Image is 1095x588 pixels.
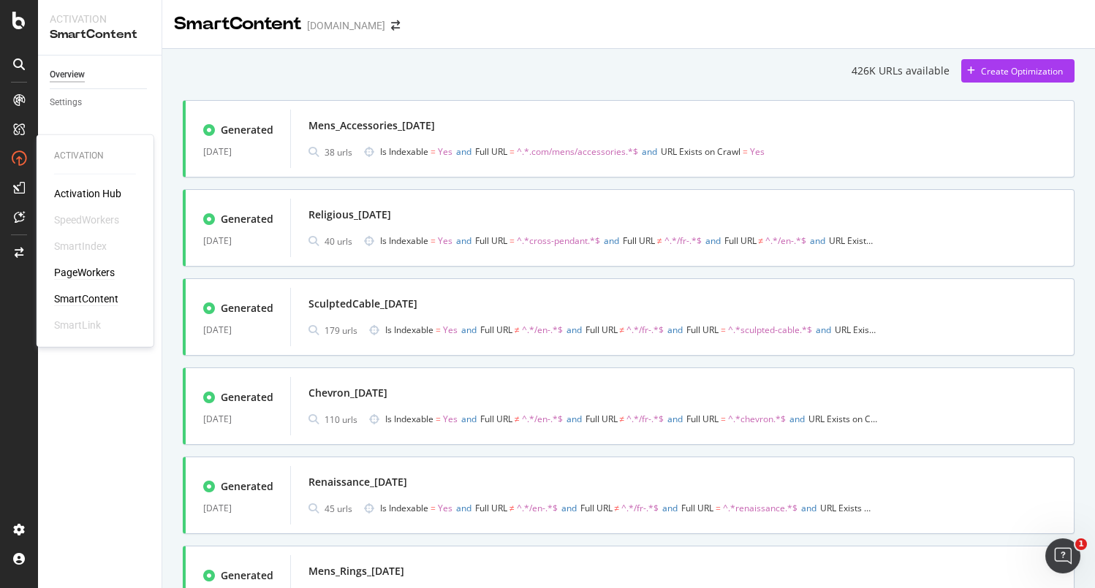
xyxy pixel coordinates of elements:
[54,186,121,201] a: Activation Hub
[642,145,657,158] span: and
[728,324,812,336] span: ^.*sculpted-cable.*$
[522,324,563,336] span: ^.*/en-.*$
[54,213,119,227] div: SpeedWorkers
[820,502,900,514] span: URL Exists on Crawl
[54,318,101,332] div: SmartLink
[50,67,85,83] div: Overview
[723,502,797,514] span: ^.*renaissance.*$
[620,413,625,425] span: ≠
[721,413,726,425] span: =
[615,502,620,514] span: ≠
[50,95,82,110] div: Settings
[810,234,825,247] span: and
[436,324,441,336] span: =
[325,235,352,248] div: 40 urls
[567,324,582,336] span: and
[586,413,618,425] span: Full URL
[626,324,664,336] span: ^.*/fr-.*$
[431,502,436,514] span: =
[438,145,452,158] span: Yes
[626,413,664,425] span: ^.*/fr-.*$
[50,26,150,43] div: SmartContent
[623,234,655,247] span: Full URL
[385,413,433,425] span: Is Indexable
[480,413,512,425] span: Full URL
[567,413,582,425] span: and
[50,95,151,110] a: Settings
[765,234,806,247] span: ^.*/en-.*$
[54,239,107,253] div: SmartIndex
[716,502,721,514] span: =
[456,234,471,247] span: and
[517,145,638,158] span: ^.*.com/mens/accessories.*$
[816,324,831,336] span: and
[436,413,441,425] span: =
[681,502,713,514] span: Full URL
[380,502,428,514] span: Is Indexable
[981,65,1063,77] div: Create Optimization
[380,234,428,247] span: Is Indexable
[221,301,273,316] div: Generated
[325,324,357,337] div: 179 urls
[522,413,563,425] span: ^.*/en-.*$
[221,479,273,494] div: Generated
[308,386,387,400] div: Chevron_[DATE]
[54,291,118,306] a: SmartContent
[667,324,683,336] span: and
[621,502,659,514] span: ^.*/fr-.*$
[443,413,458,425] span: Yes
[221,123,273,137] div: Generated
[852,64,950,78] div: 426K URLs available
[431,145,436,158] span: =
[705,234,721,247] span: and
[325,146,352,159] div: 38 urls
[308,207,391,222] div: Religious_[DATE]
[961,59,1075,83] button: Create Optimization
[561,502,577,514] span: and
[461,324,477,336] span: and
[385,324,433,336] span: Is Indexable
[221,212,273,226] div: Generated
[438,234,452,247] span: Yes
[325,413,357,426] div: 110 urls
[325,503,352,515] div: 45 urls
[1045,538,1080,573] iframe: Intercom live chat
[438,502,452,514] span: Yes
[1075,538,1087,550] span: 1
[515,324,520,336] span: ≠
[517,502,558,514] span: ^.*/en-.*$
[657,234,662,247] span: ≠
[667,413,683,425] span: and
[686,413,719,425] span: Full URL
[517,234,600,247] span: ^.*cross-pendant.*$
[664,234,702,247] span: ^.*/fr-.*$
[308,297,417,311] div: SculptedCable_[DATE]
[174,12,301,37] div: SmartContent
[801,502,816,514] span: and
[203,143,273,161] div: [DATE]
[380,145,428,158] span: Is Indexable
[461,413,477,425] span: and
[686,324,719,336] span: Full URL
[620,324,625,336] span: ≠
[580,502,613,514] span: Full URL
[391,20,400,31] div: arrow-right-arrow-left
[431,234,436,247] span: =
[221,390,273,405] div: Generated
[480,324,512,336] span: Full URL
[443,324,458,336] span: Yes
[515,413,520,425] span: ≠
[308,564,404,579] div: Mens_Rings_[DATE]
[728,413,786,425] span: ^.*chevron.*$
[54,150,136,162] div: Activation
[456,502,471,514] span: and
[50,12,150,26] div: Activation
[789,413,805,425] span: and
[743,145,748,158] span: =
[308,475,407,489] div: Renaissance_[DATE]
[307,18,385,33] div: [DOMAIN_NAME]
[721,324,726,336] span: =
